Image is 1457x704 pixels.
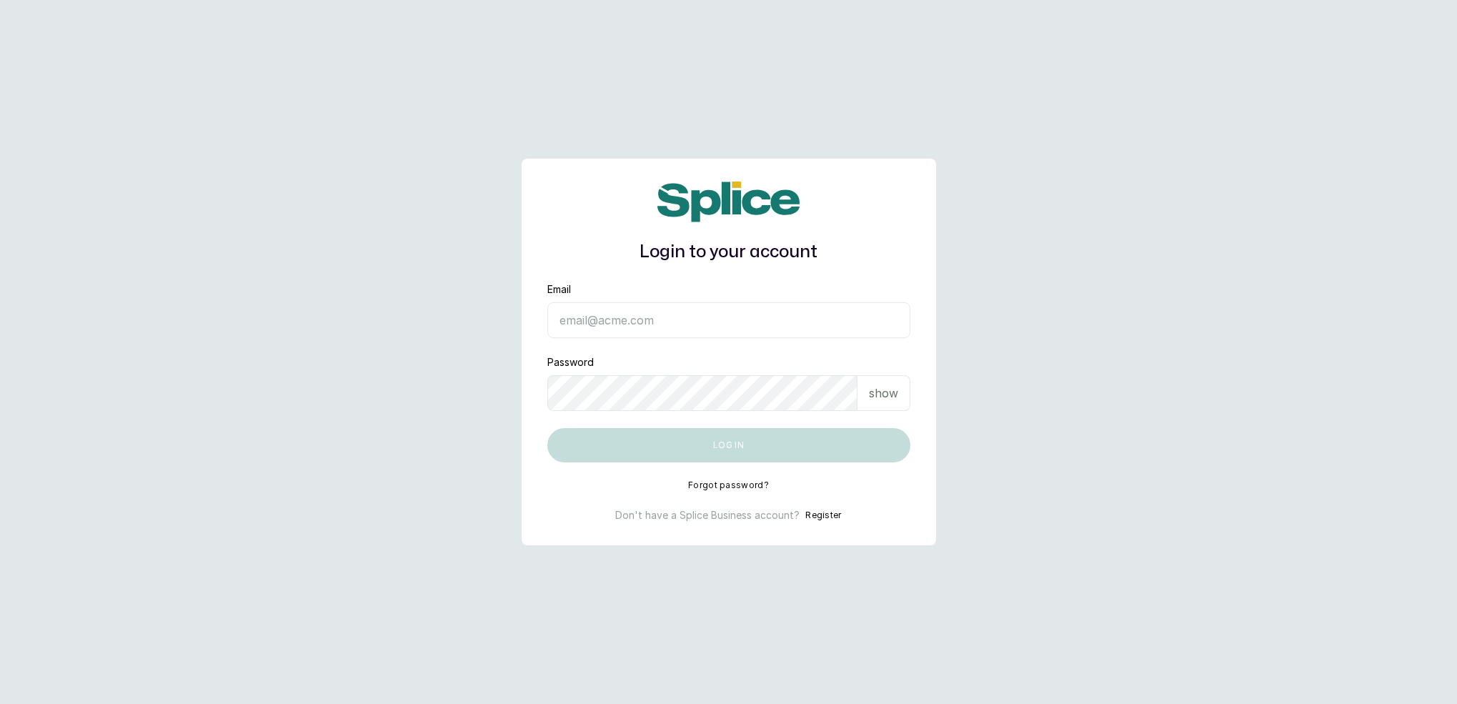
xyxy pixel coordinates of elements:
button: Forgot password? [688,480,769,491]
p: show [869,385,898,402]
button: Log in [547,428,910,462]
button: Register [805,508,841,522]
input: email@acme.com [547,302,910,338]
label: Email [547,282,571,297]
h1: Login to your account [547,239,910,265]
label: Password [547,355,594,370]
p: Don't have a Splice Business account? [615,508,800,522]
